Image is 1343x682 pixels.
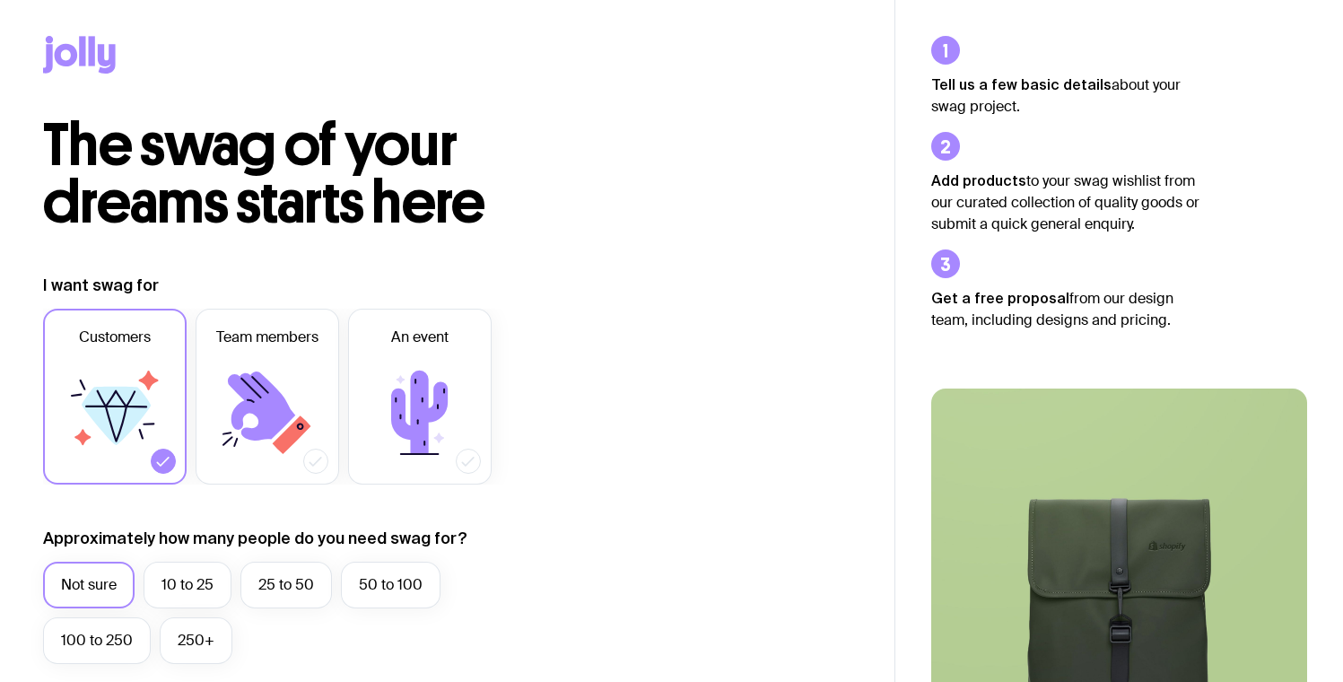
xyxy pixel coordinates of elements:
[43,275,159,296] label: I want swag for
[43,562,135,608] label: Not sure
[931,76,1112,92] strong: Tell us a few basic details
[43,617,151,664] label: 100 to 250
[43,109,485,238] span: The swag of your dreams starts here
[79,327,151,348] span: Customers
[931,290,1069,306] strong: Get a free proposal
[43,528,467,549] label: Approximately how many people do you need swag for?
[160,617,232,664] label: 250+
[931,287,1200,331] p: from our design team, including designs and pricing.
[216,327,318,348] span: Team members
[931,172,1026,188] strong: Add products
[144,562,231,608] label: 10 to 25
[391,327,449,348] span: An event
[240,562,332,608] label: 25 to 50
[931,74,1200,118] p: about your swag project.
[931,170,1200,235] p: to your swag wishlist from our curated collection of quality goods or submit a quick general enqu...
[341,562,440,608] label: 50 to 100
